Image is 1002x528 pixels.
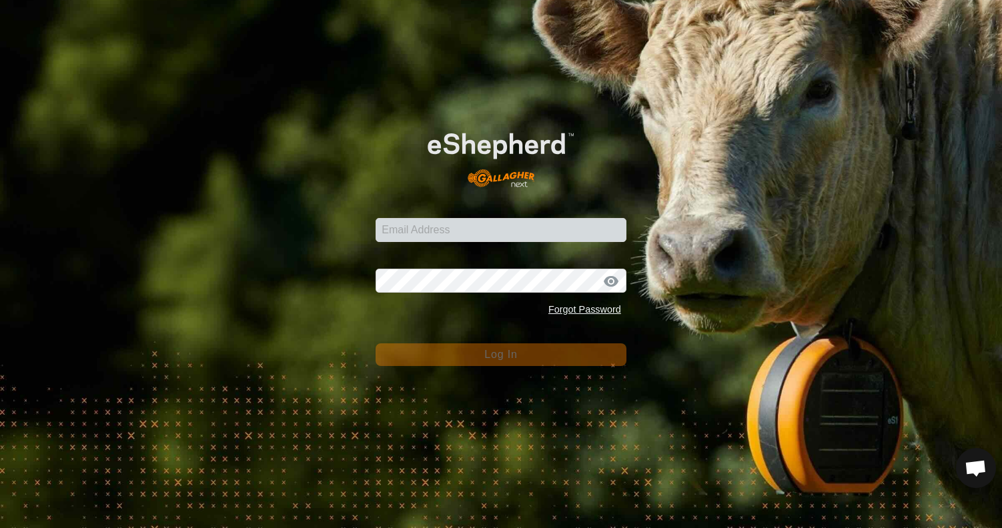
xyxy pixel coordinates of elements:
a: Forgot Password [548,304,621,315]
button: Log In [376,343,626,366]
img: E-shepherd Logo [401,112,601,197]
input: Email Address [376,218,626,242]
div: Open chat [956,448,996,488]
span: Log In [484,349,517,360]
